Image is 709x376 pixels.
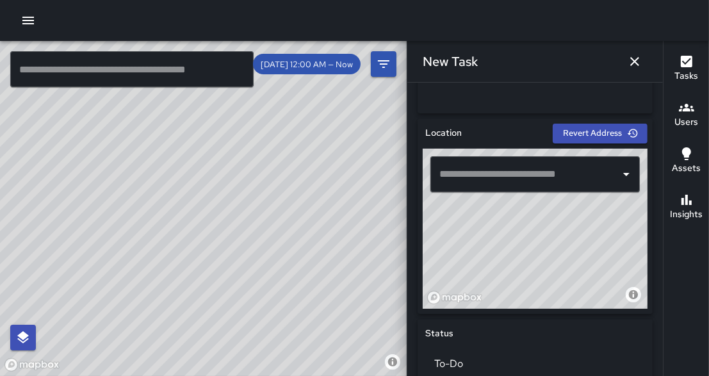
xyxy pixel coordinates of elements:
[434,356,636,372] p: To-Do
[425,126,462,140] h6: Location
[664,138,709,184] button: Assets
[672,161,701,176] h6: Assets
[253,59,361,70] span: [DATE] 12:00 AM — Now
[674,115,698,129] h6: Users
[425,327,453,341] h6: Status
[664,92,709,138] button: Users
[617,165,635,183] button: Open
[674,69,698,83] h6: Tasks
[423,51,478,72] h6: New Task
[664,184,709,231] button: Insights
[670,208,703,222] h6: Insights
[664,46,709,92] button: Tasks
[371,51,396,77] button: Filters
[553,124,648,143] button: Revert Address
